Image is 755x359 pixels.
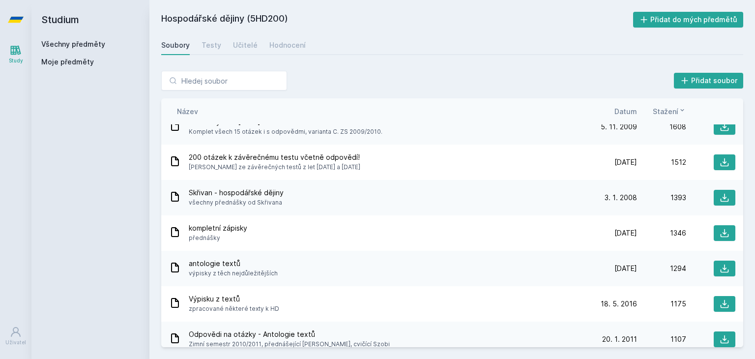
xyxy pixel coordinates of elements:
[189,188,284,198] span: Skřivan - hospodářské dějiny
[41,40,105,48] a: Všechny předměty
[189,329,390,339] span: Odpovědi na otázky - Antologie textů
[614,264,637,273] span: [DATE]
[189,294,279,304] span: Výpisku z textů
[202,40,221,50] div: Testy
[189,259,278,269] span: antologie textů
[653,106,678,117] span: Stažení
[269,40,306,50] div: Hodnocení
[614,228,637,238] span: [DATE]
[233,40,258,50] div: Učitelé
[161,35,190,55] a: Soubory
[2,321,29,351] a: Uživatel
[637,122,686,132] div: 1608
[602,334,637,344] span: 20. 1. 2011
[614,106,637,117] button: Datum
[202,35,221,55] a: Testy
[5,339,26,346] div: Uživatel
[189,223,247,233] span: kompletní zápisky
[189,152,360,162] span: 200 otázek k závěrečnému testu včetně odpovědí!
[189,127,382,137] span: Komplet všech 15 otázek i s odpovědmi, varianta C. ZS 2009/2010.
[177,106,198,117] button: Název
[41,57,94,67] span: Moje předměty
[637,228,686,238] div: 1346
[269,35,306,55] a: Hodnocení
[605,193,637,203] span: 3. 1. 2008
[637,264,686,273] div: 1294
[189,198,284,208] span: všechny přednášky od Skřivana
[653,106,686,117] button: Stažení
[614,157,637,167] span: [DATE]
[637,299,686,309] div: 1175
[9,57,23,64] div: Study
[233,35,258,55] a: Učitelé
[189,233,247,243] span: přednášky
[601,122,637,132] span: 5. 11. 2009
[161,12,633,28] h2: Hospodářské dějiny (5HD200)
[189,339,390,349] span: Zimní semestr 2010/2011, přednášející [PERSON_NAME], cvičící Szobi
[161,71,287,90] input: Hledej soubor
[637,193,686,203] div: 1393
[161,40,190,50] div: Soubory
[637,157,686,167] div: 1512
[189,304,279,314] span: zpracované některé texty k HD
[189,162,360,172] span: [PERSON_NAME] ze závěrečných testů z let [DATE] a [DATE]
[189,269,278,278] span: výpisky z těch nejdůležitějších
[633,12,744,28] button: Přidat do mých předmětů
[601,299,637,309] span: 18. 5. 2016
[2,39,29,69] a: Study
[674,73,744,89] button: Přidat soubor
[637,334,686,344] div: 1107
